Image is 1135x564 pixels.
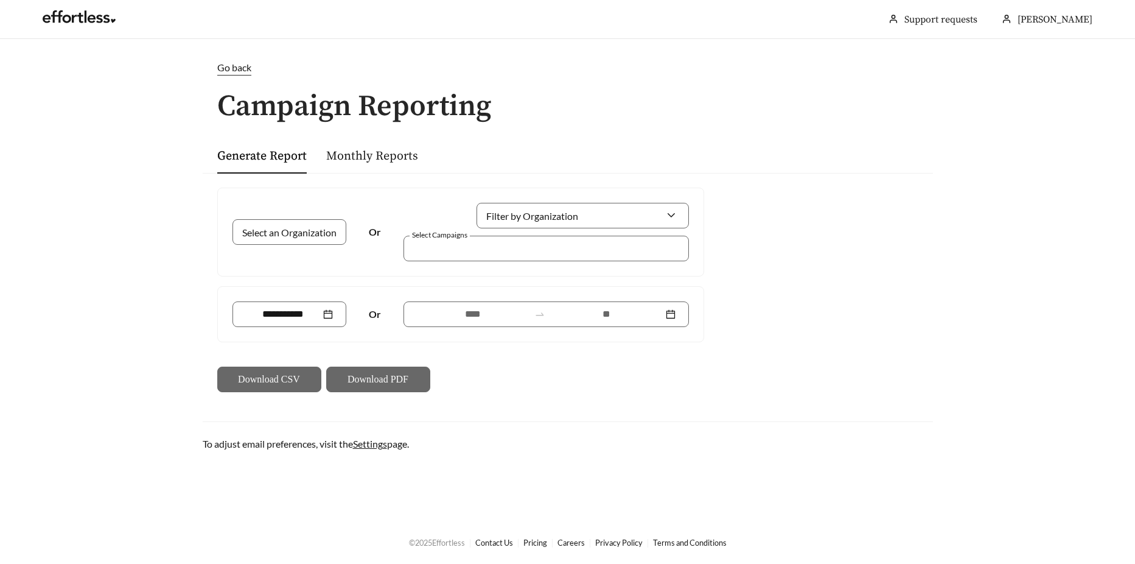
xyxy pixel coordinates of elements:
[326,149,418,164] a: Monthly Reports
[475,538,513,548] a: Contact Us
[904,13,977,26] a: Support requests
[523,538,547,548] a: Pricing
[353,438,387,449] a: Settings
[369,308,381,320] strong: Or
[203,91,933,123] h1: Campaign Reporting
[534,309,545,320] span: swap-right
[203,438,409,449] span: To adjust email preferences, visit the page.
[217,367,321,392] button: Download CSV
[217,149,307,164] a: Generate Report
[653,538,727,548] a: Terms and Conditions
[534,309,545,320] span: to
[409,538,465,548] span: © 2025 Effortless
[203,60,933,76] a: Go back
[326,367,430,392] button: Download PDF
[369,226,381,238] strong: Or
[595,538,643,548] a: Privacy Policy
[1018,13,1092,26] span: [PERSON_NAME]
[557,538,585,548] a: Careers
[217,62,251,73] span: Go back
